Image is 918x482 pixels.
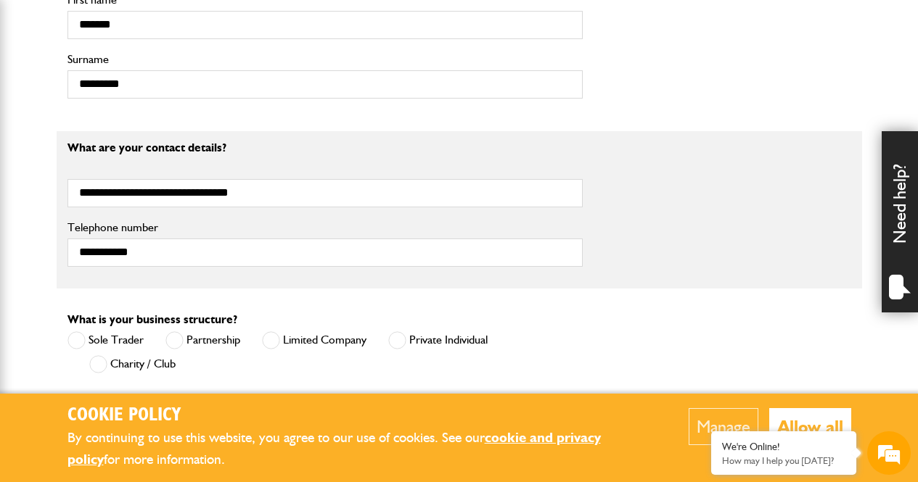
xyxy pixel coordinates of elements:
label: Partnership [165,331,240,349]
a: cookie and privacy policy [67,429,601,468]
label: Private Individual [388,331,488,349]
label: What is your business structure? [67,314,237,325]
button: Allow all [769,408,851,445]
label: Surname [67,54,583,65]
img: d_20077148190_company_1631870298795_20077148190 [25,80,61,101]
button: Manage [689,408,758,445]
div: Minimize live chat window [238,7,273,42]
textarea: Type your message and hit 'Enter' [19,262,265,364]
label: Sole Trader [67,331,144,349]
p: How may I help you today? [722,455,845,466]
input: Enter your last name [19,134,265,166]
input: Enter your email address [19,177,265,209]
p: What are your contact details? [67,142,583,154]
em: Start Chat [197,375,263,395]
label: Charity / Club [89,355,176,373]
input: Enter your phone number [19,220,265,252]
div: We're Online! [722,441,845,453]
label: Telephone number [67,222,583,233]
h2: Cookie Policy [67,404,644,427]
label: Limited Company [262,331,366,349]
div: Chat with us now [75,81,244,100]
div: Need help? [882,131,918,312]
p: By continuing to use this website, you agree to our use of cookies. See our for more information. [67,427,644,471]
